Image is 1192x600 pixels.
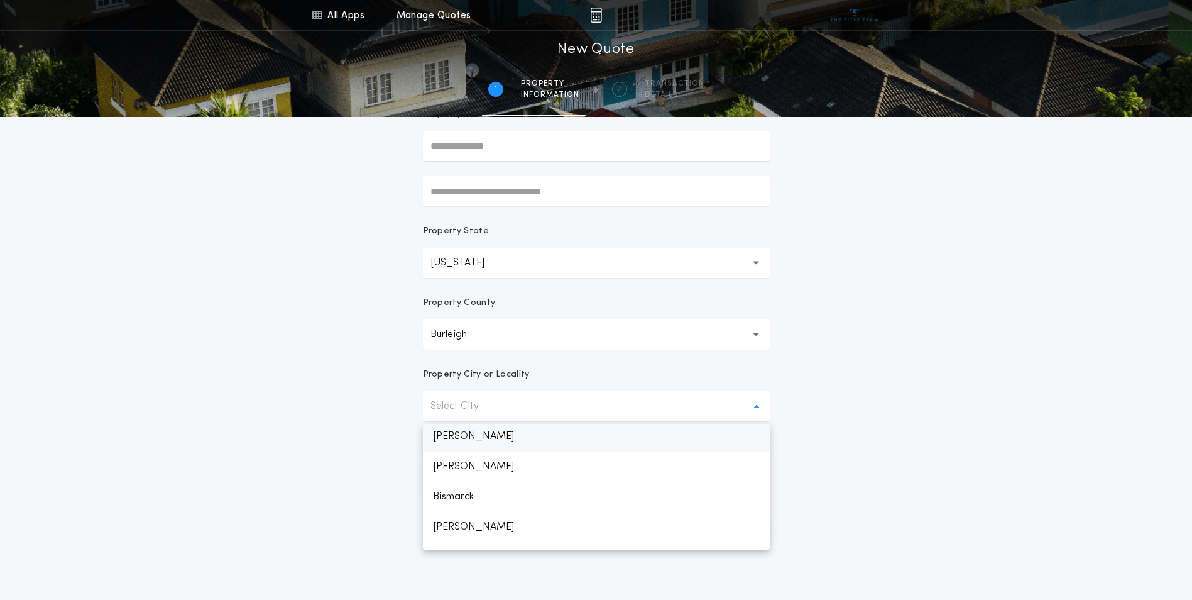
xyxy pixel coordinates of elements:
[423,482,770,512] p: Bismarck
[831,9,878,21] img: vs-icon
[423,424,770,550] ul: Select City
[645,79,704,89] span: Transaction
[521,90,579,100] span: information
[430,399,499,414] p: Select City
[423,391,770,421] button: Select City
[423,452,770,482] p: [PERSON_NAME]
[423,225,489,238] p: Property State
[557,40,634,60] h1: New Quote
[423,512,770,542] p: [PERSON_NAME]
[423,297,496,309] p: Property County
[423,369,530,381] p: Property City or Locality
[645,90,704,100] span: details
[590,8,602,23] img: img
[495,84,497,94] h2: 1
[617,84,621,94] h2: 2
[423,319,770,350] button: Burleigh
[430,255,505,270] p: [US_STATE]
[423,421,770,452] p: [PERSON_NAME]
[423,248,770,278] button: [US_STATE]
[423,542,770,572] p: Double Ditch [GEOGRAPHIC_DATA]
[430,327,487,342] p: Burleigh
[521,79,579,89] span: Property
